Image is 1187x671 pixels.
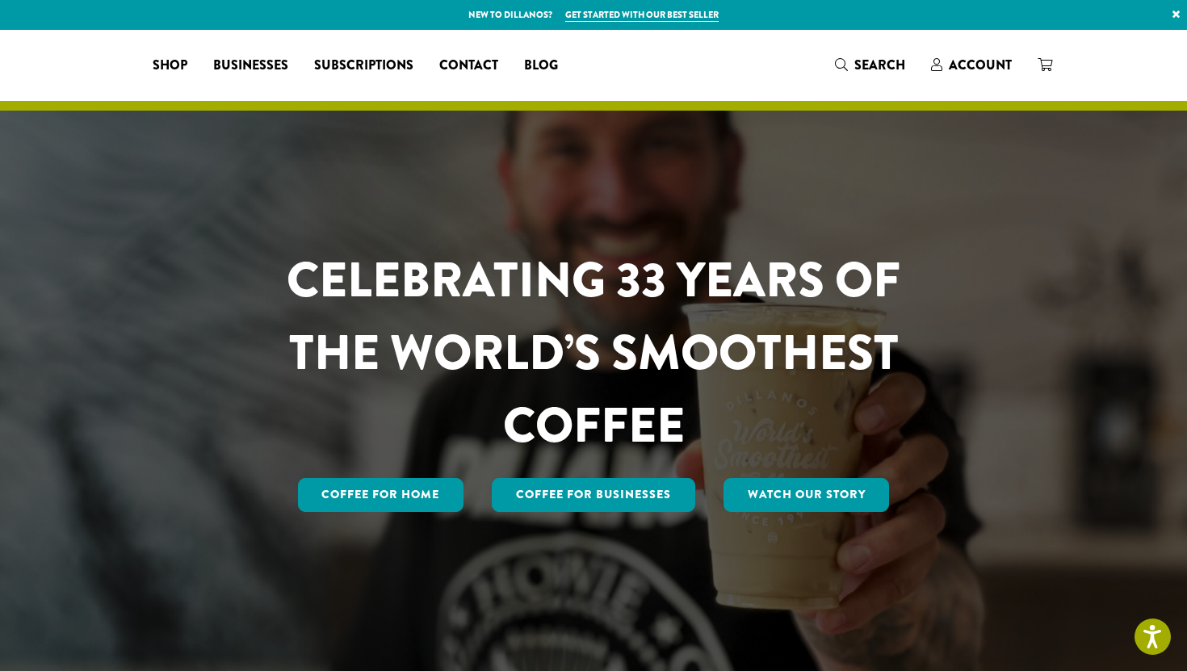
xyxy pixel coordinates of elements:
[724,478,890,512] a: Watch Our Story
[492,478,695,512] a: Coffee For Businesses
[949,56,1012,74] span: Account
[314,56,413,76] span: Subscriptions
[153,56,187,76] span: Shop
[140,52,200,78] a: Shop
[439,56,498,76] span: Contact
[239,244,948,462] h1: CELEBRATING 33 YEARS OF THE WORLD’S SMOOTHEST COFFEE
[524,56,558,76] span: Blog
[565,8,719,22] a: Get started with our best seller
[854,56,905,74] span: Search
[213,56,288,76] span: Businesses
[298,478,464,512] a: Coffee for Home
[822,52,918,78] a: Search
